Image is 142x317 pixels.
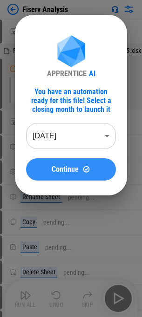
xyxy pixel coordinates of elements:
[82,165,90,173] img: Continue
[26,123,116,149] div: [DATE]
[89,69,95,78] div: AI
[53,35,90,69] img: Apprentice AI
[47,69,87,78] div: APPRENTICE
[26,158,116,181] button: ContinueContinue
[26,87,116,114] div: You have an automation ready for this file! Select a closing month to launch it
[52,166,79,173] span: Continue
